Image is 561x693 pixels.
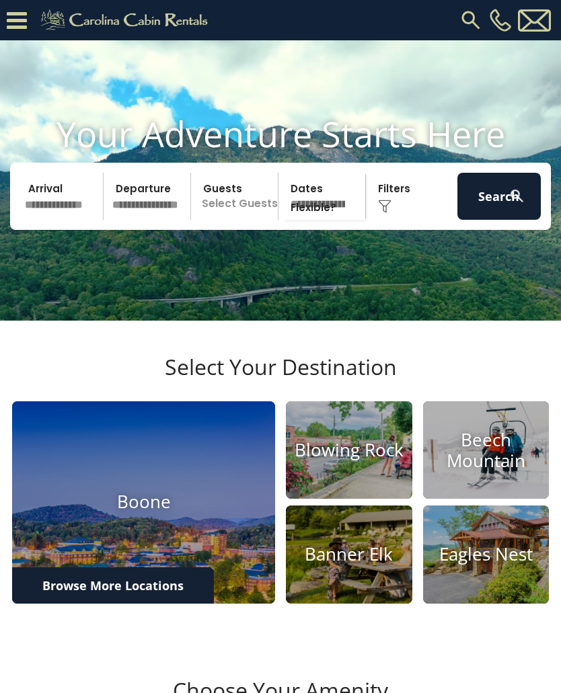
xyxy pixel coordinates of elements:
[286,544,412,565] h4: Banner Elk
[12,492,275,513] h4: Boone
[12,567,214,604] a: Browse More Locations
[423,544,550,565] h4: Eagles Nest
[34,7,219,34] img: Khaki-logo.png
[195,173,278,220] p: Select Guests
[509,188,525,204] img: search-regular-white.png
[423,505,550,603] a: Eagles Nest
[286,440,412,460] h4: Blowing Rock
[10,354,551,401] h3: Select Your Destination
[423,430,550,471] h4: Beech Mountain
[10,113,551,155] h1: Your Adventure Starts Here
[423,401,550,499] a: Beech Mountain
[286,401,412,499] a: Blowing Rock
[12,401,275,603] a: Boone
[286,505,412,603] a: Banner Elk
[457,173,541,220] button: Search
[459,8,483,32] img: search-regular.svg
[378,200,391,213] img: filter--v1.png
[486,9,515,32] a: [PHONE_NUMBER]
